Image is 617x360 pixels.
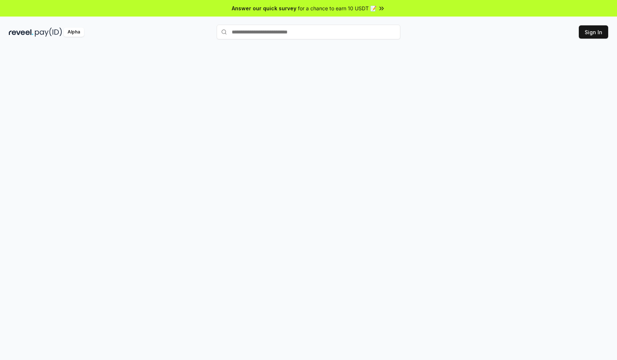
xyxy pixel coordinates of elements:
[298,4,376,12] span: for a chance to earn 10 USDT 📝
[232,4,296,12] span: Answer our quick survey
[579,25,608,39] button: Sign In
[35,28,62,37] img: pay_id
[64,28,84,37] div: Alpha
[9,28,33,37] img: reveel_dark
